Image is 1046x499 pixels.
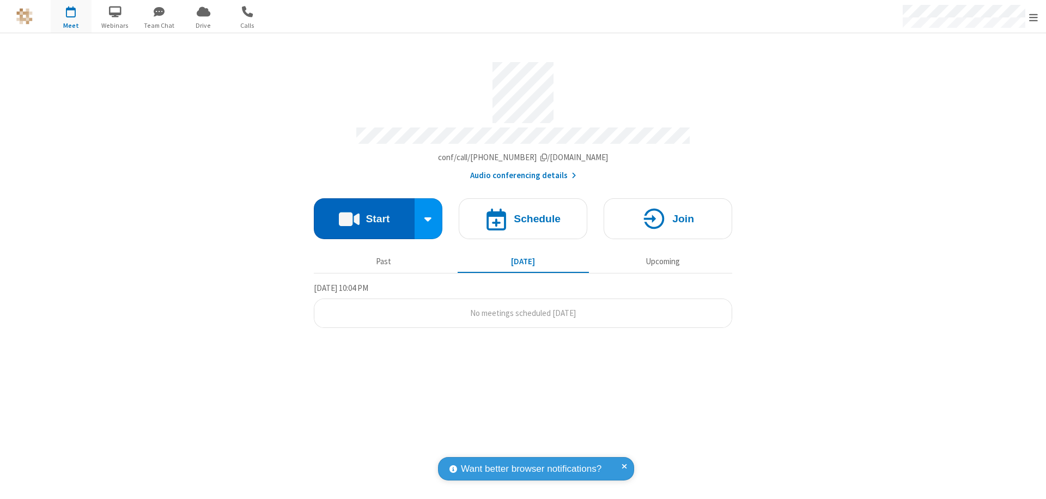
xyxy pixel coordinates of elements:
[16,8,33,25] img: QA Selenium DO NOT DELETE OR CHANGE
[604,198,732,239] button: Join
[470,308,576,318] span: No meetings scheduled [DATE]
[458,251,589,272] button: [DATE]
[514,214,561,224] h4: Schedule
[318,251,449,272] button: Past
[227,21,268,31] span: Calls
[139,21,180,31] span: Team Chat
[51,21,92,31] span: Meet
[459,198,587,239] button: Schedule
[672,214,694,224] h4: Join
[461,462,601,476] span: Want better browser notifications?
[470,169,576,182] button: Audio conferencing details
[314,282,732,328] section: Today's Meetings
[438,151,609,164] button: Copy my meeting room linkCopy my meeting room link
[314,198,415,239] button: Start
[314,54,732,182] section: Account details
[438,152,609,162] span: Copy my meeting room link
[95,21,136,31] span: Webinars
[415,198,443,239] div: Start conference options
[314,283,368,293] span: [DATE] 10:04 PM
[183,21,224,31] span: Drive
[366,214,390,224] h4: Start
[597,251,728,272] button: Upcoming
